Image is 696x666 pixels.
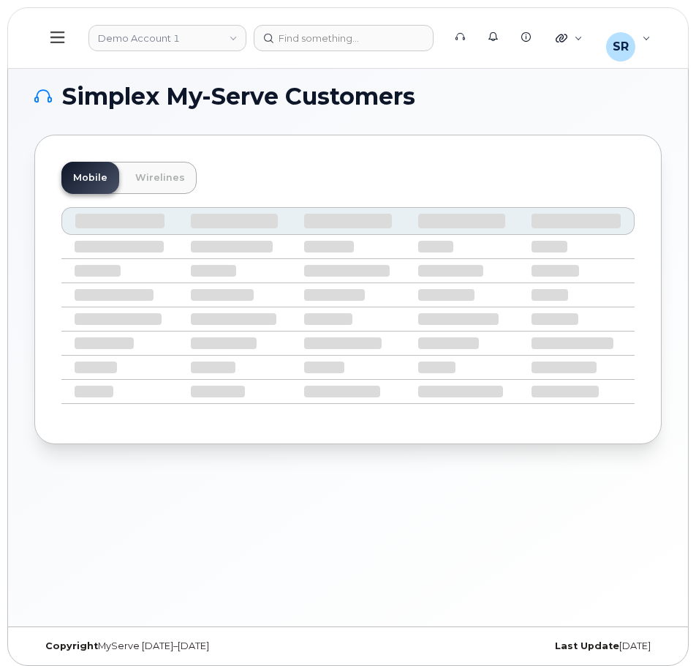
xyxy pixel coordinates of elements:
div: MyServe [DATE]–[DATE] [34,640,348,652]
div: [DATE] [348,640,662,652]
strong: Last Update [555,640,619,651]
strong: Copyright [45,640,98,651]
a: Wirelines [124,162,197,194]
a: Mobile [61,162,119,194]
span: Simplex My-Serve Customers [62,86,415,108]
